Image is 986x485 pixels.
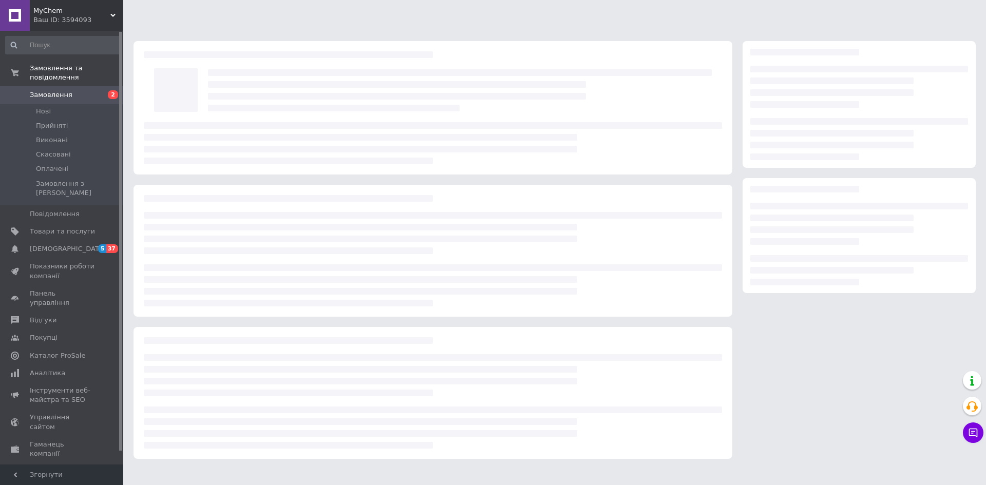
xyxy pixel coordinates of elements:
[963,422,983,443] button: Чат з покупцем
[36,135,68,145] span: Виконані
[30,351,85,360] span: Каталог ProSale
[36,121,68,130] span: Прийняті
[36,107,51,116] span: Нові
[30,209,80,219] span: Повідомлення
[33,6,110,15] span: MyChem
[30,386,95,404] span: Інструменти веб-майстра та SEO
[33,15,123,25] div: Ваш ID: 3594093
[36,179,120,198] span: Замовлення з [PERSON_NAME]
[30,368,65,378] span: Аналітика
[30,64,123,82] span: Замовлення та повідомлення
[30,333,58,342] span: Покупці
[30,227,95,236] span: Товари та послуги
[30,262,95,280] span: Показники роботи компанії
[30,413,95,431] span: Управління сайтом
[30,316,56,325] span: Відгуки
[36,164,68,173] span: Оплачені
[106,244,118,253] span: 37
[5,36,121,54] input: Пошук
[36,150,71,159] span: Скасовані
[30,440,95,458] span: Гаманець компанії
[108,90,118,99] span: 2
[98,244,106,253] span: 5
[30,244,106,254] span: [DEMOGRAPHIC_DATA]
[30,90,72,100] span: Замовлення
[30,289,95,307] span: Панель управління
